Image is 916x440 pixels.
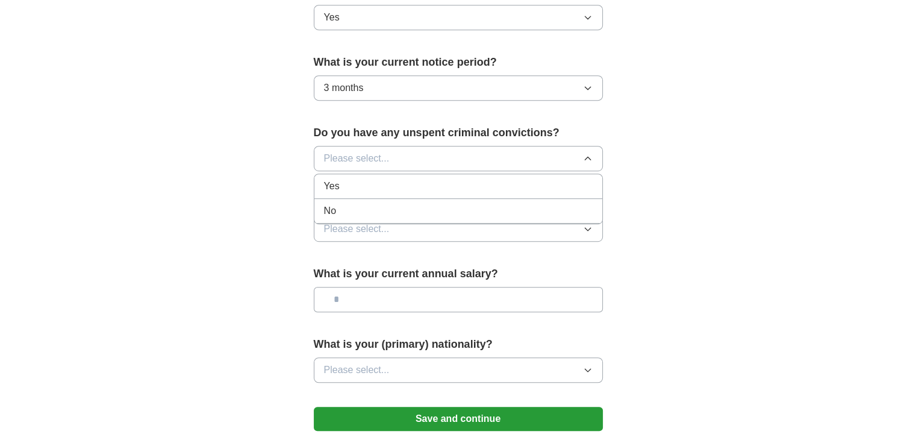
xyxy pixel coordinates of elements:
[314,336,603,353] label: What is your (primary) nationality?
[324,10,340,25] span: Yes
[314,266,603,282] label: What is your current annual salary?
[324,204,336,218] span: No
[314,75,603,101] button: 3 months
[314,54,603,71] label: What is your current notice period?
[314,407,603,431] button: Save and continue
[324,179,340,193] span: Yes
[314,146,603,171] button: Please select...
[324,151,390,166] span: Please select...
[314,216,603,242] button: Please select...
[324,222,390,236] span: Please select...
[314,357,603,383] button: Please select...
[314,125,603,141] label: Do you have any unspent criminal convictions?
[324,81,364,95] span: 3 months
[314,5,603,30] button: Yes
[324,363,390,377] span: Please select...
